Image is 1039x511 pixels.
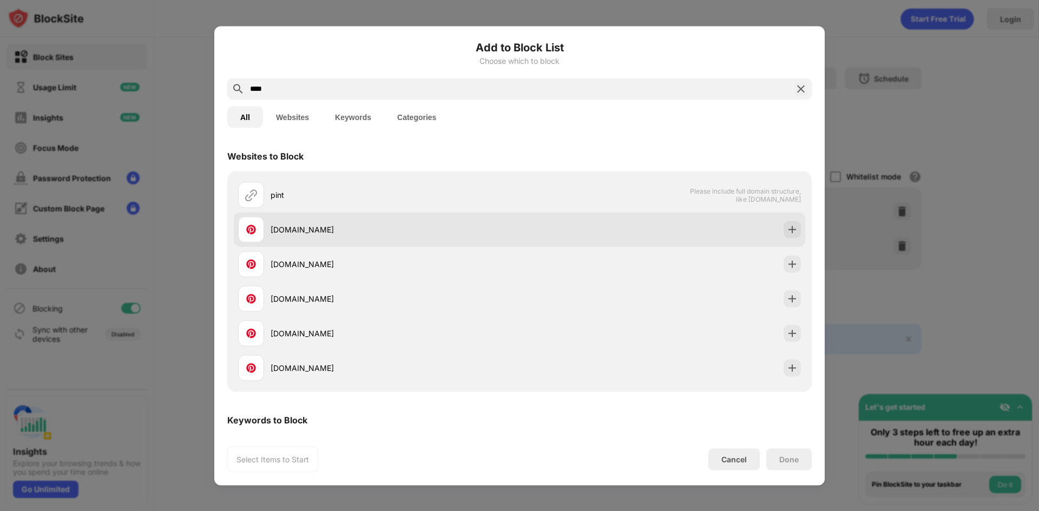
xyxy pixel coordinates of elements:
div: pint [271,189,519,201]
button: Keywords [322,106,384,128]
img: favicons [245,361,258,374]
div: Done [779,455,799,463]
img: favicons [245,257,258,270]
img: search-close [794,82,807,95]
div: [DOMAIN_NAME] [271,258,519,270]
img: url.svg [245,188,258,201]
div: Select Items to Start [236,454,309,464]
div: [DOMAIN_NAME] [271,293,519,304]
div: Websites to Block [227,150,304,161]
h6: Add to Block List [227,39,812,55]
button: Categories [384,106,449,128]
button: All [227,106,263,128]
button: Websites [263,106,322,128]
img: favicons [245,292,258,305]
div: [DOMAIN_NAME] [271,224,519,235]
div: Cancel [721,455,747,464]
img: favicons [245,223,258,236]
img: favicons [245,327,258,340]
div: Choose which to block [227,56,812,65]
div: [DOMAIN_NAME] [271,328,519,339]
span: Please include full domain structure, like [DOMAIN_NAME] [689,187,801,203]
div: Keywords to Block [227,414,307,425]
div: [DOMAIN_NAME] [271,362,519,374]
img: search.svg [232,82,245,95]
